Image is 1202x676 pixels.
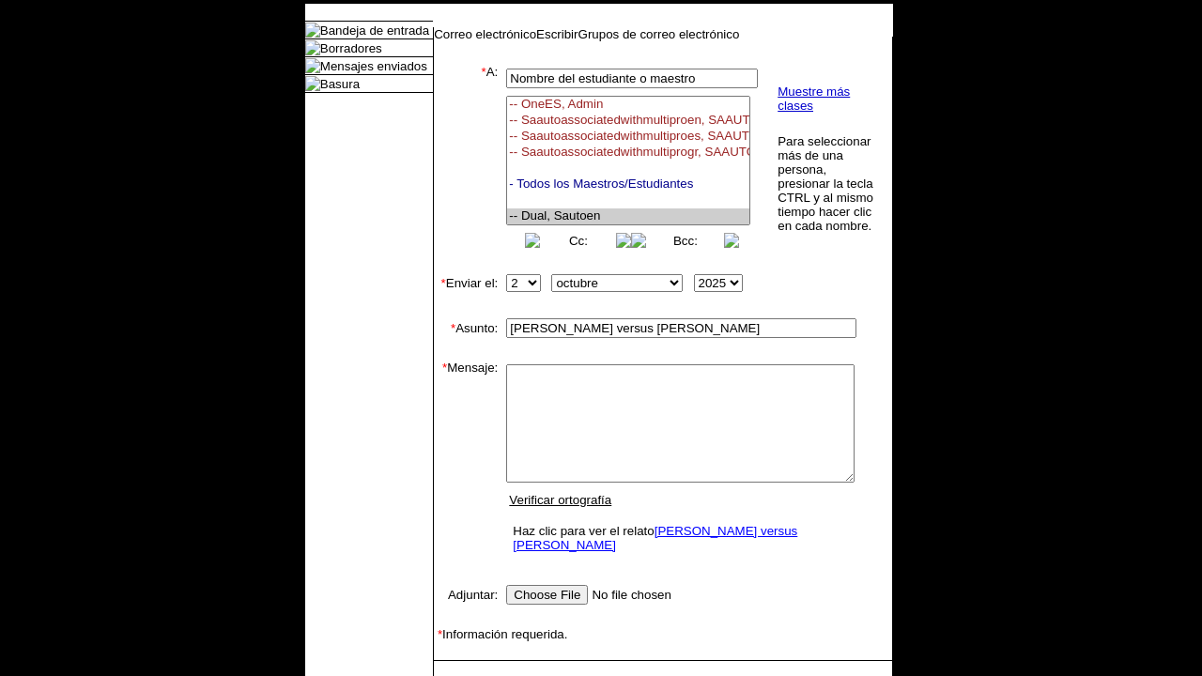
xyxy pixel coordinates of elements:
[434,660,435,661] img: spacer.gif
[616,233,631,248] img: button_right.png
[578,27,740,41] a: Grupos de correo electrónico
[498,594,499,595] img: spacer.gif
[305,40,320,55] img: folder_icon.gif
[507,129,749,145] option: -- Saautoassociatedwithmultiproes, SAAUTOASSOCIATEDWITHMULTIPROGRAMES
[513,524,797,552] a: [PERSON_NAME] versus [PERSON_NAME]
[508,519,853,557] td: Haz clic para ver el relato
[724,233,739,248] img: button_right.png
[673,234,698,248] a: Bcc:
[434,65,498,252] td: A:
[305,76,320,91] img: folder_icon.gif
[305,58,320,73] img: folder_icon.gif
[434,641,453,660] img: spacer.gif
[434,296,453,315] img: spacer.gif
[507,113,749,129] option: -- Saautoassociatedwithmultiproen, SAAUTOASSOCIATEDWITHMULTIPROGRAMEN
[320,23,429,38] a: Bandeja de entrada
[569,234,588,248] a: Cc:
[434,608,453,627] img: spacer.gif
[320,77,360,91] a: Basura
[305,23,320,38] img: folder_icon.gif
[778,84,850,113] a: Muestre más clases
[434,270,498,296] td: Enviar el:
[434,661,448,675] img: spacer.gif
[434,315,498,342] td: Asunto:
[509,493,611,507] a: Verificar ortografía
[434,252,453,270] img: spacer.gif
[507,145,749,161] option: -- Saautoassociatedwithmultiprogr, SAAUTOASSOCIATEDWITHMULTIPROGRAMCLA
[434,342,453,361] img: spacer.gif
[777,133,877,234] td: Para seleccionar más de una persona, presionar la tecla CTRL y al mismo tiempo hacer clic en cada...
[536,27,578,41] a: Escribir
[320,41,382,55] a: Borradores
[498,461,499,462] img: spacer.gif
[434,27,536,41] a: Correo electrónico
[498,154,502,163] img: spacer.gif
[498,328,499,329] img: spacer.gif
[631,233,646,248] img: button_left.png
[434,562,453,581] img: spacer.gif
[434,627,892,641] td: Información requerida.
[320,59,427,73] a: Mensajes enviados
[507,208,749,224] option: -- Dual, Sautoen
[507,97,749,113] option: -- OneES, Admin
[434,361,498,562] td: Mensaje:
[498,283,499,284] img: spacer.gif
[507,177,749,192] option: - Todos los Maestros/Estudiantes
[434,581,498,608] td: Adjuntar:
[525,233,540,248] img: button_left.png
